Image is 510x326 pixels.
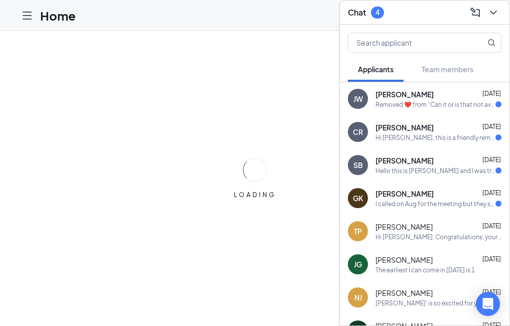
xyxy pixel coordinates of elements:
[375,155,434,166] span: [PERSON_NAME]
[467,5,483,21] button: ComposeMessage
[476,292,500,316] div: Open Intercom Messenger
[353,94,363,104] div: JW
[375,233,501,241] div: Hi [PERSON_NAME]. Congratulations, your meeting with [PERSON_NAME]' for Team Member at 351826 - [...
[375,122,434,132] span: [PERSON_NAME]
[375,167,495,175] div: Hello this is [PERSON_NAME] and I was trying to get in contact with you to see if you guys are ne...
[375,222,433,232] span: [PERSON_NAME]
[348,7,366,18] h3: Chat
[375,189,434,199] span: [PERSON_NAME]
[375,133,495,142] div: Hi [PERSON_NAME], this is a friendly reminder. Your meeting with [PERSON_NAME]' for Assistant Man...
[358,65,394,74] span: Applicants
[375,288,433,298] span: [PERSON_NAME]
[422,65,473,74] span: Team members
[487,39,495,47] svg: MagnifyingGlass
[353,160,363,170] div: SB
[469,7,481,19] svg: ComposeMessage
[482,189,501,197] span: [DATE]
[375,266,475,274] div: The earliest I can come in [DATE] is 1
[375,89,434,99] span: [PERSON_NAME]
[354,259,362,269] div: JG
[230,191,280,199] div: LOADING
[482,255,501,263] span: [DATE]
[375,8,379,17] div: 4
[375,255,433,265] span: [PERSON_NAME]
[40,7,76,24] h1: Home
[482,90,501,97] span: [DATE]
[485,5,501,21] button: ChevronDown
[375,200,495,208] div: I called on Aug for the meeting but they said they weren't hiring, I was just wondering if a posi...
[482,288,501,296] span: [DATE]
[353,193,363,203] div: GK
[375,100,495,109] div: Removed ❤️ from “Can it or is that not available!”
[21,10,33,22] svg: Hamburger
[354,292,362,302] div: NJ
[482,222,501,230] span: [DATE]
[348,33,467,52] input: Search applicant
[482,123,501,130] span: [DATE]
[482,156,501,164] span: [DATE]
[487,7,499,19] svg: ChevronDown
[354,226,362,236] div: TP
[353,127,363,137] div: CR
[375,299,501,307] div: [PERSON_NAME]' is so excited for you to join our team! Do you know anyone else who might be inter...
